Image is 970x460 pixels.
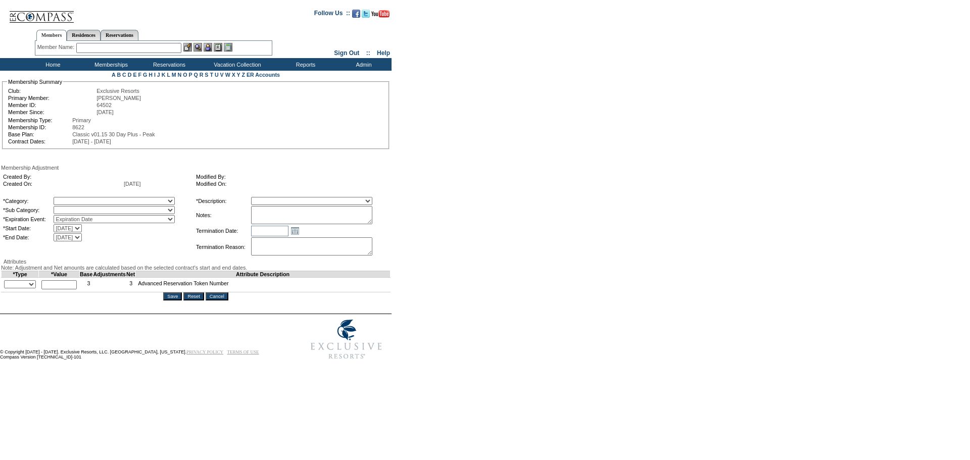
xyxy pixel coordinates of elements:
[314,9,350,21] td: Follow Us ::
[139,58,197,71] td: Reservations
[362,13,370,19] a: Follow us on Twitter
[193,72,198,78] a: Q
[224,43,232,52] img: b_calculator.gif
[8,131,71,137] td: Base Plan:
[3,224,53,232] td: *Start Date:
[138,72,141,78] a: F
[362,10,370,18] img: Follow us on Twitter
[96,102,112,108] span: 64502
[9,3,74,23] img: Compass Home
[39,271,80,278] td: *Value
[200,72,204,78] a: R
[183,43,192,52] img: b_edit.gif
[96,109,114,115] span: [DATE]
[23,58,81,71] td: Home
[371,13,390,19] a: Subscribe to our YouTube Channel
[227,349,259,354] a: TERMS OF USE
[214,43,222,52] img: Reservations
[186,349,223,354] a: PRIVACY POLICY
[36,30,67,41] a: Members
[72,124,84,130] span: 8622
[352,10,360,18] img: Become our fan on Facebook
[80,278,93,292] td: 3
[157,72,160,78] a: J
[215,72,219,78] a: U
[124,181,141,187] span: [DATE]
[232,72,235,78] a: X
[101,30,138,40] a: Reservations
[3,181,123,187] td: Created On:
[2,271,39,278] td: *Type
[206,292,228,300] input: Cancel
[275,58,333,71] td: Reports
[93,271,126,278] td: Adjustments
[366,49,370,57] span: ::
[8,109,95,115] td: Member Since:
[81,58,139,71] td: Memberships
[183,292,204,300] input: Reset
[196,197,250,205] td: *Description:
[247,72,280,78] a: ER Accounts
[135,278,391,292] td: Advanced Reservation Token Number
[3,197,53,205] td: *Category:
[301,314,392,365] img: Exclusive Resorts
[8,138,71,144] td: Contract Dates:
[162,72,166,78] a: K
[96,88,139,94] span: Exclusive Resorts
[205,72,208,78] a: S
[163,292,182,300] input: Save
[122,72,126,78] a: C
[37,43,76,52] div: Member Name:
[7,79,63,85] legend: Membership Summary
[135,271,391,278] td: Attribute Description
[196,174,385,180] td: Modified By:
[210,72,213,78] a: T
[117,72,121,78] a: B
[333,58,392,71] td: Admin
[237,72,240,78] a: Y
[3,174,123,180] td: Created By:
[72,131,155,137] span: Classic v01.15 30 Day Plus - Peak
[1,259,391,265] div: Attributes
[225,72,230,78] a: W
[204,43,212,52] img: Impersonate
[196,225,250,236] td: Termination Date:
[143,72,147,78] a: G
[196,181,385,187] td: Modified On:
[183,72,187,78] a: O
[178,72,182,78] a: N
[8,117,71,123] td: Membership Type:
[80,271,93,278] td: Base
[3,215,53,223] td: *Expiration Event:
[8,95,95,101] td: Primary Member:
[241,72,245,78] a: Z
[167,72,170,78] a: L
[67,30,101,40] a: Residences
[289,225,301,236] a: Open the calendar popup.
[196,206,250,224] td: Notes:
[1,265,391,271] div: Note: Adjustment and Net amounts are calculated based on the selected contract's start and end da...
[128,72,132,78] a: D
[352,13,360,19] a: Become our fan on Facebook
[334,49,359,57] a: Sign Out
[72,138,111,144] span: [DATE] - [DATE]
[72,117,91,123] span: Primary
[197,58,275,71] td: Vacation Collection
[220,72,224,78] a: V
[126,271,135,278] td: Net
[196,237,250,257] td: Termination Reason:
[3,206,53,214] td: *Sub Category:
[154,72,156,78] a: I
[8,124,71,130] td: Membership ID:
[189,72,192,78] a: P
[193,43,202,52] img: View
[112,72,115,78] a: A
[96,95,141,101] span: [PERSON_NAME]
[149,72,153,78] a: H
[126,278,135,292] td: 3
[133,72,136,78] a: E
[8,102,95,108] td: Member ID:
[371,10,390,18] img: Subscribe to our YouTube Channel
[1,165,391,171] div: Membership Adjustment
[8,88,95,94] td: Club:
